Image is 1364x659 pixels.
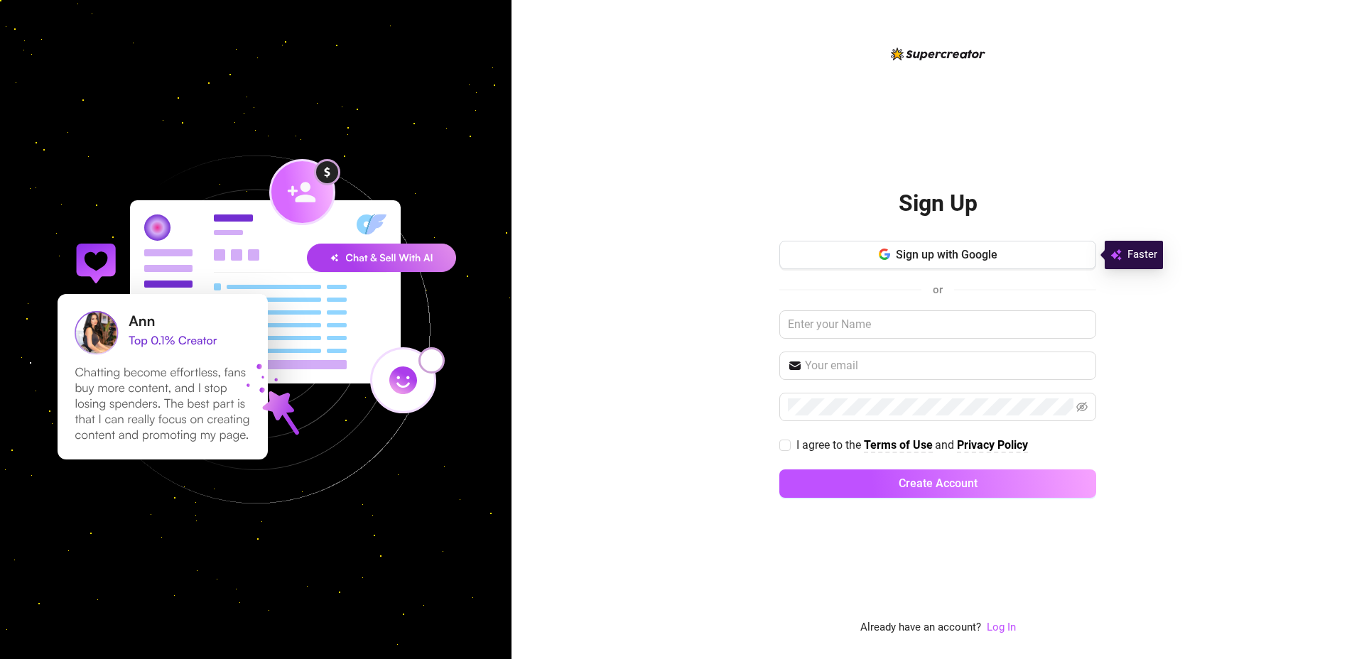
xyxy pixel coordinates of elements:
[987,621,1016,633] a: Log In
[1076,401,1088,413] span: eye-invisible
[779,310,1096,339] input: Enter your Name
[864,438,933,453] a: Terms of Use
[10,84,502,575] img: signup-background-D0MIrEPF.svg
[779,241,1096,269] button: Sign up with Google
[805,357,1088,374] input: Your email
[779,469,1096,498] button: Create Account
[896,248,997,261] span: Sign up with Google
[1110,246,1122,263] img: svg%3e
[957,438,1028,453] a: Privacy Policy
[987,619,1016,636] a: Log In
[891,48,985,60] img: logo-BBDzfeDw.svg
[933,283,943,296] span: or
[957,438,1028,452] strong: Privacy Policy
[899,189,978,218] h2: Sign Up
[796,438,864,452] span: I agree to the
[864,438,933,452] strong: Terms of Use
[860,619,981,636] span: Already have an account?
[935,438,957,452] span: and
[1127,246,1157,263] span: Faster
[899,476,978,490] span: Create Account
